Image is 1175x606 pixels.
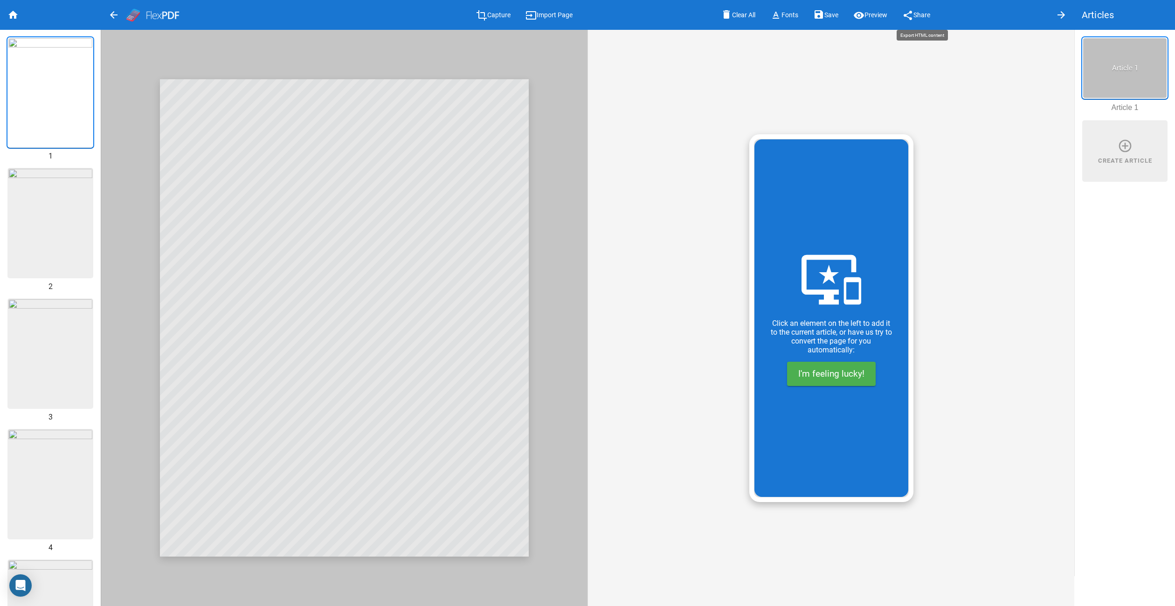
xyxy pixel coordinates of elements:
[769,319,893,354] p: Click an element on the left to add it to the current article, or have us try to convert the page...
[8,38,92,147] img: 4b6e65b9d6a8f09848ce1fb3e260bb2a-0.thumb.jpg
[1082,7,1114,22] span: Articles
[7,282,93,291] div: 2
[713,6,763,23] button: Clear All
[798,368,864,379] span: I'm feeling lucky!
[469,6,518,23] button: Capture
[763,6,806,23] button: Fonts
[864,12,887,19] span: Preview
[108,9,119,21] mat-icon: arrow_back
[732,12,755,19] span: Clear All
[770,10,781,21] mat-icon: text_format
[8,299,92,408] img: 31e3874212bf6d74e6768506c4f541f9-2.thumb.jpg
[525,10,537,21] mat-icon: input
[7,9,19,21] mat-icon: home
[895,6,938,23] button: Share
[1098,157,1152,164] h3: Create Article
[846,6,895,23] button: Preview
[813,9,824,21] mat-icon: save
[902,10,913,21] mat-icon: share
[518,6,580,23] button: Import Page
[8,169,92,277] img: 030864eb722af35ec619a12c83499a1f-1.thumb.jpg
[802,250,861,310] mat-icon: important_devices
[1056,9,1067,21] mat-icon: arrow_forward
[787,362,876,386] button: I'm feeling lucky!
[1118,138,1133,153] mat-icon: add_circle_outline
[9,574,32,597] div: Open Intercom Messenger
[913,12,930,19] span: Share
[1088,64,1162,72] h3: Article 1
[824,12,838,19] span: Save
[8,430,92,538] img: f978c275eeb2645edd7bf68f10a5cac8-3.thumb.jpg
[7,543,93,552] div: 4
[781,12,798,19] span: Fonts
[806,6,846,23] button: Save
[7,151,93,160] div: 1
[487,12,511,19] span: Capture
[897,30,948,41] div: Export HTML content
[476,10,487,21] mat-icon: crop
[537,12,573,19] span: Import Page
[7,413,93,421] div: 3
[721,9,732,21] mat-icon: delete
[853,10,864,21] mat-icon: visibility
